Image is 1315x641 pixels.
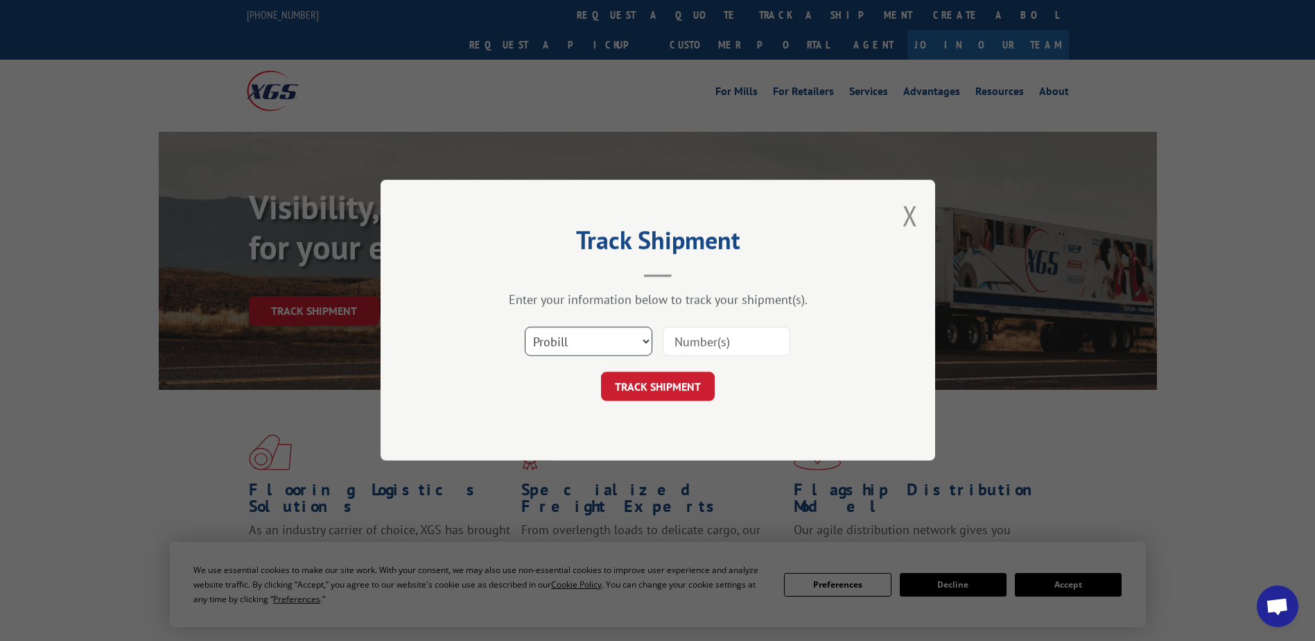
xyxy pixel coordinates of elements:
h2: Track Shipment [450,230,866,257]
div: Enter your information below to track your shipment(s). [450,292,866,308]
input: Number(s) [663,327,790,357]
button: Close modal [903,197,918,234]
div: Open chat [1257,586,1298,627]
button: TRACK SHIPMENT [601,373,715,402]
